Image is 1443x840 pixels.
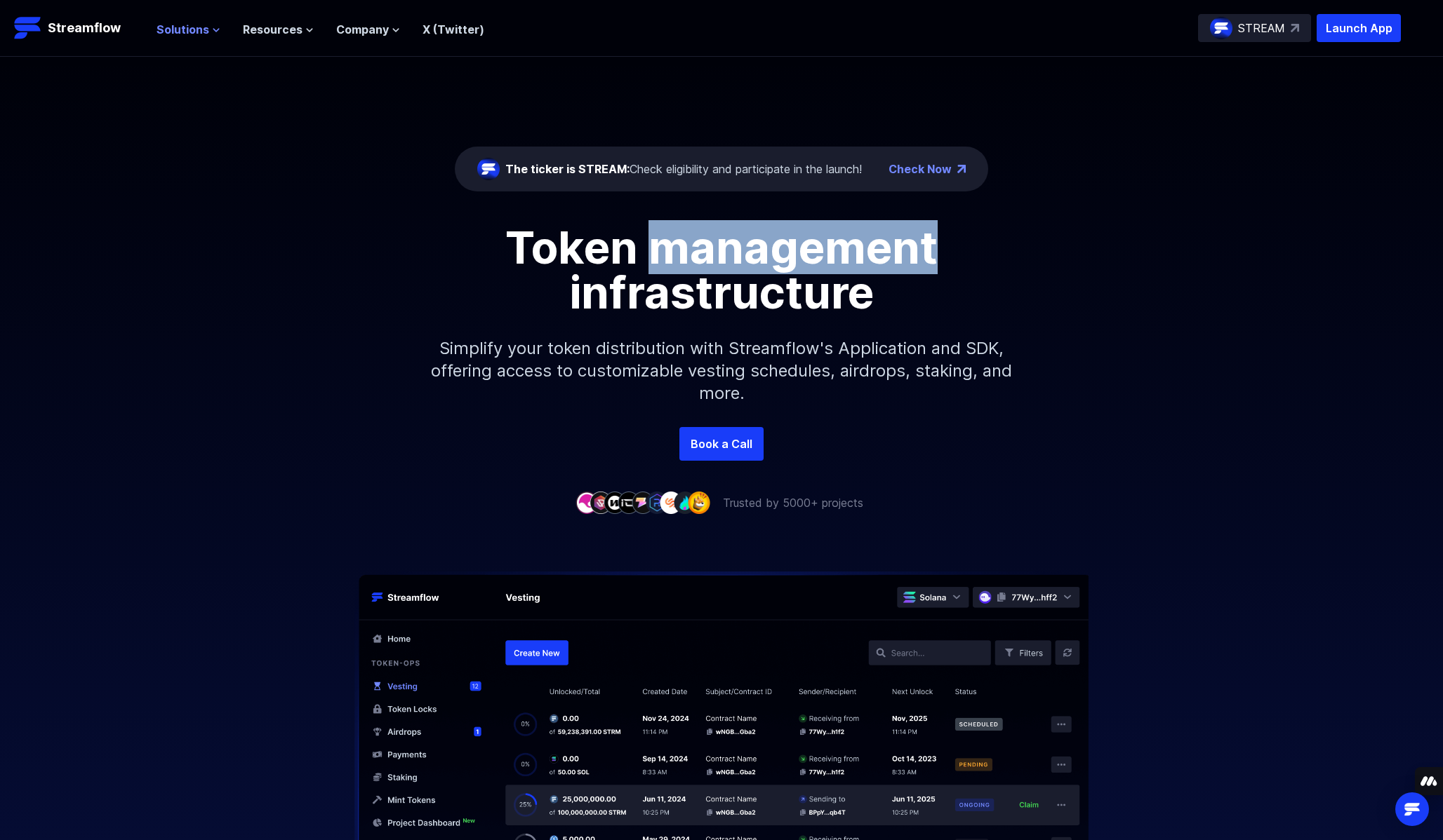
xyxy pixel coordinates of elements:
[505,162,630,176] span: The ticker is STREAM:
[1210,17,1232,39] img: streamflow-logo-circle.png
[48,18,121,38] p: Streamflow
[674,492,696,513] img: company-8
[336,21,389,38] span: Company
[604,492,626,513] img: company-3
[1198,14,1311,42] a: STREAM
[723,494,863,511] p: Trusted by 5000+ projects
[1317,14,1401,42] button: Launch App
[679,427,764,461] a: Book a Call
[1395,792,1429,826] div: Open Intercom Messenger
[957,165,966,173] img: top-right-arrow.png
[243,21,314,38] button: Resources
[660,492,682,513] img: company-7
[646,492,668,513] img: company-6
[505,161,862,177] div: Check eligibility and participate in the launch!
[688,492,710,513] img: company-9
[632,492,654,513] img: company-5
[420,315,1023,427] p: Simplify your token distribution with Streamflow's Application and SDK, offering access to custom...
[14,14,42,42] img: Streamflow Logo
[14,14,142,42] a: Streamflow
[618,492,640,513] img: company-4
[1238,20,1285,36] p: STREAM
[406,225,1037,315] h1: Token management infrastructure
[1291,24,1299,32] img: top-right-arrow.svg
[889,161,952,177] a: Check Now
[576,492,598,513] img: company-1
[243,21,302,38] span: Resources
[157,21,209,38] span: Solutions
[477,158,500,180] img: streamflow-logo-circle.png
[336,21,400,38] button: Company
[157,21,220,38] button: Solutions
[590,492,612,513] img: company-2
[423,22,484,36] a: X (Twitter)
